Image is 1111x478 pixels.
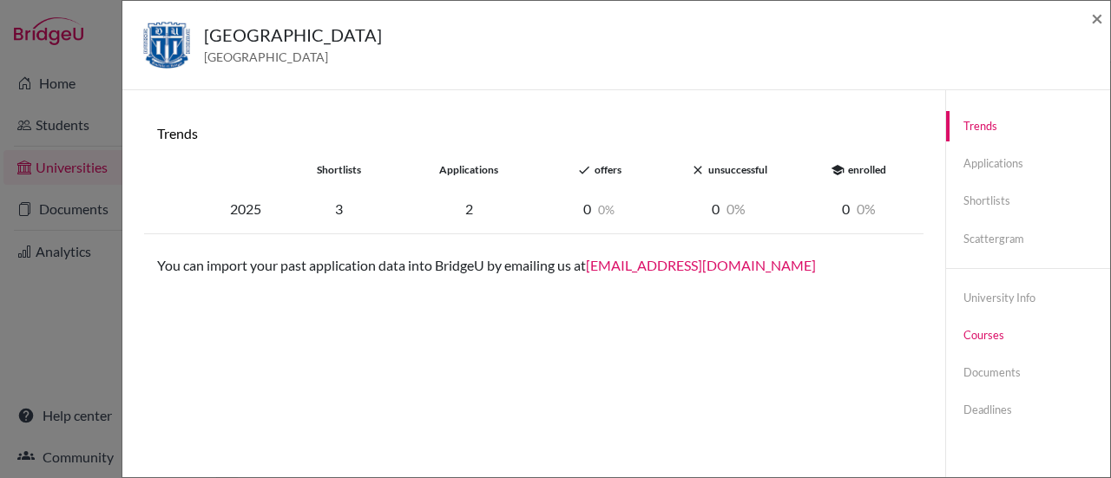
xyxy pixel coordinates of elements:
[946,224,1110,254] a: Scattergram
[946,148,1110,179] a: Applications
[794,199,924,219] div: 0
[274,162,404,178] div: shortlists
[848,163,886,176] span: enrolled
[144,199,274,219] div: 2025
[157,125,910,141] h6: Trends
[586,257,816,273] a: [EMAIL_ADDRESS][DOMAIN_NAME]
[691,163,705,177] i: close
[726,200,746,217] span: 0
[534,199,664,219] div: 0
[204,22,382,48] h5: [GEOGRAPHIC_DATA]
[274,199,404,219] div: 3
[946,186,1110,216] a: Shortlists
[143,22,190,69] img: us_duk_w1ovhez6.jpeg
[946,395,1110,425] a: Deadlines
[204,48,382,66] span: [GEOGRAPHIC_DATA]
[708,163,767,176] span: unsuccessful
[1091,5,1103,30] span: ×
[946,320,1110,350] a: Courses
[664,199,794,219] div: 0
[577,163,591,177] i: done
[404,199,534,219] div: 2
[831,163,845,177] i: school
[595,163,621,176] span: offers
[598,202,615,217] span: 0
[404,162,534,178] div: applications
[946,357,1110,388] a: Documents
[1091,8,1103,29] button: Close
[157,255,910,276] p: You can import your past application data into BridgeU by emailing us at
[946,283,1110,313] a: University info
[857,200,876,217] span: 0
[946,111,1110,141] a: Trends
